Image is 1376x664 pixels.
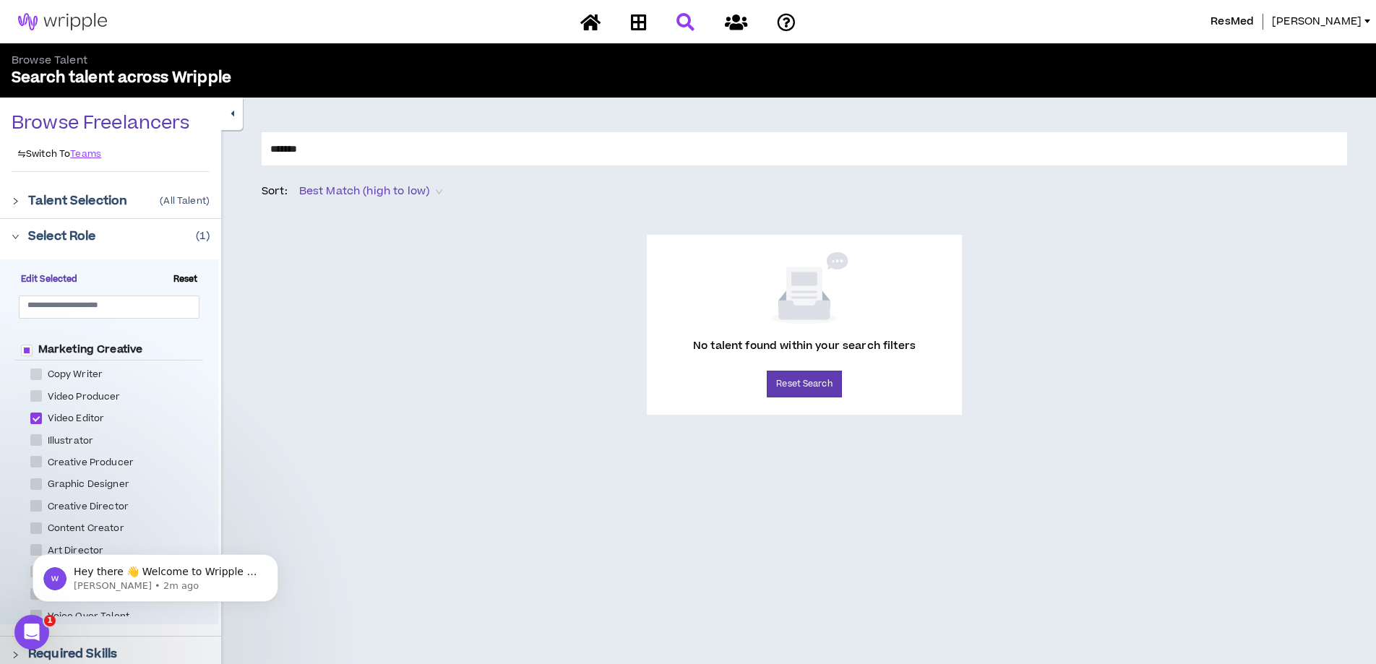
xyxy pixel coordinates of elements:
[28,228,96,245] p: Select Role
[12,197,20,205] span: right
[42,500,134,514] span: Creative Director
[33,342,149,357] span: Marketing Creative
[42,478,135,491] span: Graphic Designer
[1211,14,1254,30] span: ResMed
[42,434,100,448] span: Illustrator
[12,233,20,241] span: right
[12,651,20,659] span: right
[28,645,117,663] p: Required Skills
[12,68,688,88] p: Search talent across Wripple
[42,368,109,381] span: Copy Writer
[14,615,49,650] iframe: Intercom live chat
[42,522,130,535] span: Content Creator
[262,184,288,199] p: Sort:
[168,273,204,286] span: Reset
[28,192,127,210] p: Talent Selection
[1272,14,1362,30] span: [PERSON_NAME]
[42,412,111,426] span: Video Editor
[17,150,26,158] span: swap
[42,390,126,404] span: Video Producer
[15,273,84,286] span: Edit Selected
[42,456,139,470] span: Creative Producer
[160,195,210,207] p: ( All Talent )
[70,148,101,160] a: Teams
[299,181,442,202] span: Best Match (high to low)
[44,615,56,626] span: 1
[17,148,70,160] p: Switch To
[12,112,190,135] p: Browse Freelancers
[693,339,916,371] p: No talent found within your search filters
[767,371,841,397] button: Reset Search
[11,524,300,625] iframe: Intercom notifications message
[12,53,688,68] p: Browse Talent
[196,228,210,244] p: ( 1 )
